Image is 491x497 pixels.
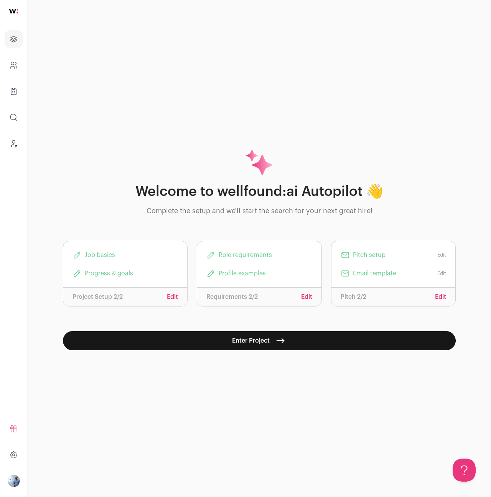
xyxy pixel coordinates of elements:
iframe: Help Scout Beacon - Open [453,459,476,482]
p: Pitch 2/2 [341,292,366,302]
a: Leads (Backoffice) [5,134,23,153]
img: wellfound-shorthand-0d5821cbd27db2630d0214b213865d53afaa358527fdda9d0ea32b1df1b89c2c.svg [9,9,18,13]
p: Complete the setup and we'll start the search for your next great hire! [147,205,372,216]
a: Projects [5,30,23,48]
span: Profile examples [219,269,266,278]
span: Job basics [85,250,115,260]
p: Requirements 2/2 [206,292,258,302]
span: Progress & goals [85,269,133,278]
span: Role requirements [219,250,272,260]
a: Company Lists [5,82,23,101]
a: Edit [437,252,446,258]
button: Enter Project [63,331,456,350]
p: Project Setup 2/2 [72,292,123,302]
a: Edit [437,270,446,277]
a: Company and ATS Settings [5,56,23,75]
h1: Welcome to wellfound:ai Autopilot 👋 [135,184,383,199]
a: Edit [301,292,312,302]
button: Open dropdown [8,475,20,487]
a: Edit [435,292,446,302]
span: Email template [353,269,396,278]
img: 97332-medium_jpg [8,475,20,487]
span: Pitch setup [353,250,386,260]
a: Edit [167,292,178,302]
